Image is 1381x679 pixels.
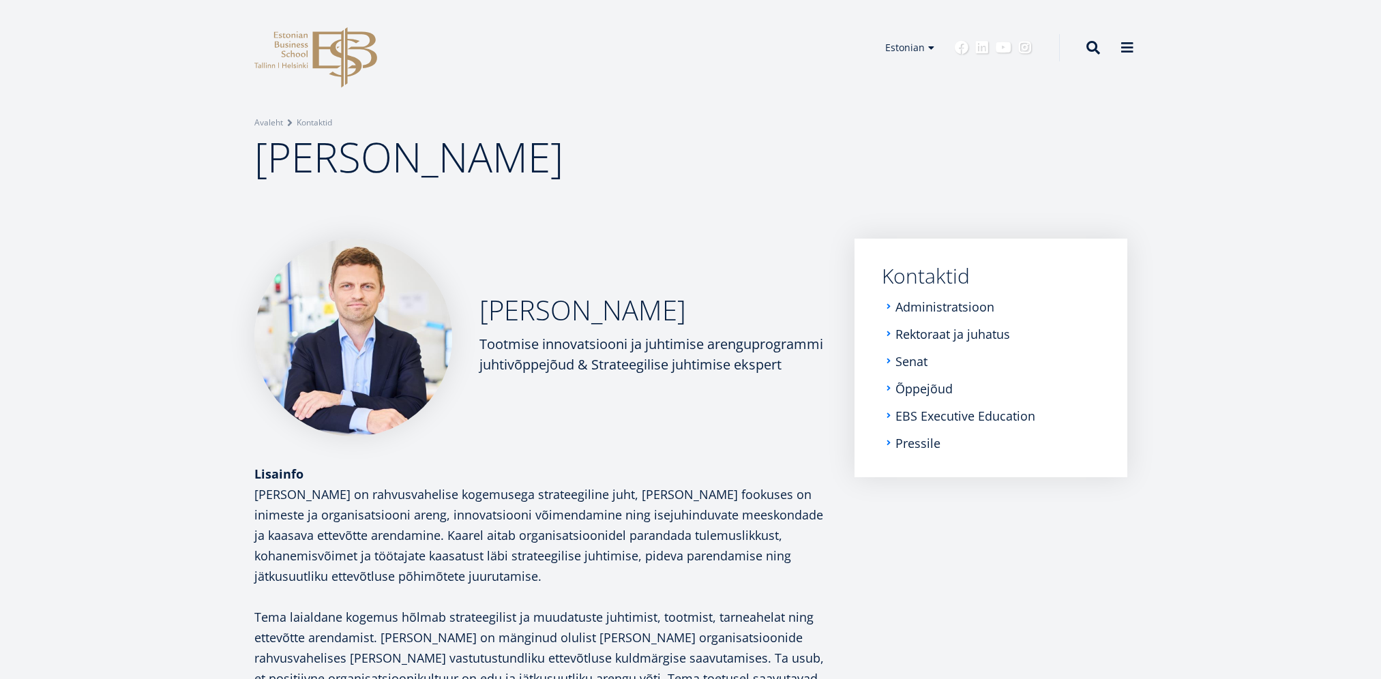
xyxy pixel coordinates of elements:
a: Facebook [955,41,968,55]
a: Kontaktid [882,266,1100,286]
a: Kontaktid [297,116,332,130]
img: Kaarel Suuk foto [254,239,452,436]
div: Tootmise innovatsiooni ja juhtimise arenguprogrammi juhtivõppejõud & Strateegilise juhtimise ekspert [479,334,827,375]
a: EBS Executive Education [895,409,1035,423]
a: Linkedin [975,41,989,55]
a: Administratsioon [895,300,994,314]
p: [PERSON_NAME] on rahvusvahelise kogemusega strateegiline juht, [PERSON_NAME] fookuses on inimeste... [254,484,827,586]
span: [PERSON_NAME] [254,129,563,185]
a: Instagram [1018,41,1032,55]
h2: [PERSON_NAME] [479,293,827,327]
a: Õppejõud [895,382,953,395]
a: Youtube [996,41,1011,55]
a: Rektoraat ja juhatus [895,327,1010,341]
a: Pressile [895,436,940,450]
a: Avaleht [254,116,283,130]
div: Lisainfo [254,464,827,484]
a: Senat [895,354,927,368]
